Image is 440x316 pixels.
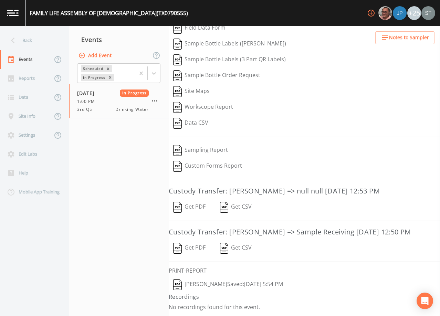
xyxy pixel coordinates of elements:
[393,6,407,20] img: 41241ef155101aa6d92a04480b0d0000
[169,158,247,174] button: Custom Forms Report
[120,89,149,97] span: In Progress
[375,31,434,44] button: Notes to Sampler
[407,6,421,20] div: +25
[169,68,265,84] button: Sample Bottle Order Request
[169,20,230,36] button: Field Data Form
[173,54,182,65] img: svg%3e
[173,279,182,290] img: svg%3e
[169,227,440,238] h3: Custody Transfer: [PERSON_NAME] => Sample Receiving [DATE] 12:50 PM
[77,49,114,62] button: Add Event
[169,36,291,52] button: Sample Bottle Labels ([PERSON_NAME])
[81,74,106,81] div: In Progress
[115,106,149,113] span: Drinking Water
[173,118,182,129] img: svg%3e
[69,84,169,118] a: [DATE]In Progress1:00 PM3rd QtrDrinking Water
[173,86,182,97] img: svg%3e
[169,115,213,131] button: Data CSV
[30,9,188,17] div: FAMILY LIFE ASSEMBLY OF [DEMOGRAPHIC_DATA] (TX0790555)
[220,243,229,254] img: svg%3e
[169,277,287,293] button: [PERSON_NAME]Saved:[DATE] 5:54 PM
[173,70,182,81] img: svg%3e
[104,65,112,72] div: Remove Scheduled
[215,240,256,256] button: Get CSV
[169,52,290,68] button: Sample Bottle Labels (3 Part QR Labels)
[106,74,114,81] div: Remove In Progress
[81,65,104,72] div: Scheduled
[389,33,429,42] span: Notes to Sampler
[173,23,182,34] img: svg%3e
[220,202,229,213] img: svg%3e
[169,143,232,158] button: Sampling Report
[169,267,440,274] h6: PRINT-REPORT
[173,102,182,113] img: svg%3e
[169,84,214,99] button: Site Maps
[169,293,440,301] h4: Recordings
[77,106,97,113] span: 3rd Qtr
[69,31,169,48] div: Events
[169,186,440,197] h3: Custody Transfer: [PERSON_NAME] => null null [DATE] 12:53 PM
[417,293,433,309] div: Open Intercom Messenger
[169,304,440,310] p: No recordings found for this event.
[169,240,210,256] button: Get PDF
[169,199,210,215] button: Get PDF
[392,6,407,20] div: Joshua gere Paul
[77,98,99,105] span: 1:00 PM
[7,10,19,16] img: logo
[215,199,256,215] button: Get CSV
[173,39,182,50] img: svg%3e
[378,6,392,20] div: Mike Franklin
[173,243,182,254] img: svg%3e
[173,202,182,213] img: svg%3e
[77,89,99,97] span: [DATE]
[378,6,392,20] img: e2d790fa78825a4bb76dcb6ab311d44c
[169,99,238,115] button: Workscope Report
[173,145,182,156] img: svg%3e
[421,6,435,20] img: cb9926319991c592eb2b4c75d39c237f
[173,161,182,172] img: svg%3e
